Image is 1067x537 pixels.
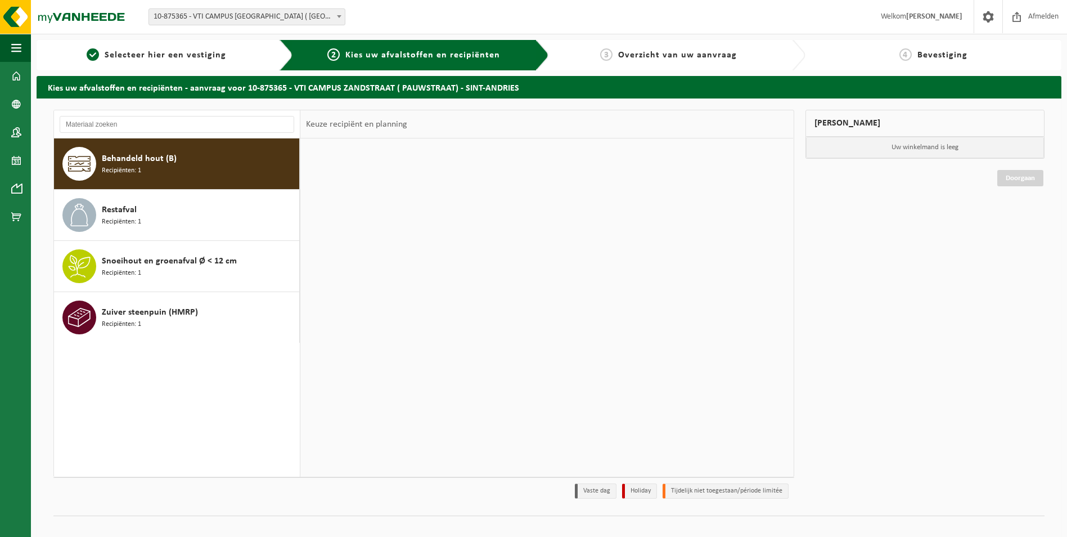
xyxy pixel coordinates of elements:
[300,110,413,138] div: Keuze recipiënt en planning
[37,76,1061,98] h2: Kies uw afvalstoffen en recipiënten - aanvraag voor 10-875365 - VTI CAMPUS ZANDSTRAAT ( PAUWSTRAA...
[102,152,177,165] span: Behandeld hout (B)
[54,241,300,292] button: Snoeihout en groenafval Ø < 12 cm Recipiënten: 1
[618,51,737,60] span: Overzicht van uw aanvraag
[600,48,613,61] span: 3
[102,203,137,217] span: Restafval
[917,51,967,60] span: Bevestiging
[149,9,345,25] span: 10-875365 - VTI CAMPUS ZANDSTRAAT ( PAUWSTRAAT) - SINT-ANDRIES
[102,217,141,227] span: Recipiënten: 1
[148,8,345,25] span: 10-875365 - VTI CAMPUS ZANDSTRAAT ( PAUWSTRAAT) - SINT-ANDRIES
[102,319,141,330] span: Recipiënten: 1
[102,165,141,176] span: Recipiënten: 1
[102,254,237,268] span: Snoeihout en groenafval Ø < 12 cm
[663,484,789,499] li: Tijdelijk niet toegestaan/période limitée
[102,306,198,319] span: Zuiver steenpuin (HMRP)
[575,484,616,499] li: Vaste dag
[42,48,271,62] a: 1Selecteer hier een vestiging
[105,51,226,60] span: Selecteer hier een vestiging
[805,110,1045,137] div: [PERSON_NAME]
[622,484,657,499] li: Holiday
[54,190,300,241] button: Restafval Recipiënten: 1
[899,48,912,61] span: 4
[102,268,141,279] span: Recipiënten: 1
[54,292,300,343] button: Zuiver steenpuin (HMRP) Recipiënten: 1
[806,137,1045,158] p: Uw winkelmand is leeg
[54,138,300,190] button: Behandeld hout (B) Recipiënten: 1
[906,12,962,21] strong: [PERSON_NAME]
[87,48,99,61] span: 1
[997,170,1043,186] a: Doorgaan
[60,116,294,133] input: Materiaal zoeken
[345,51,500,60] span: Kies uw afvalstoffen en recipiënten
[327,48,340,61] span: 2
